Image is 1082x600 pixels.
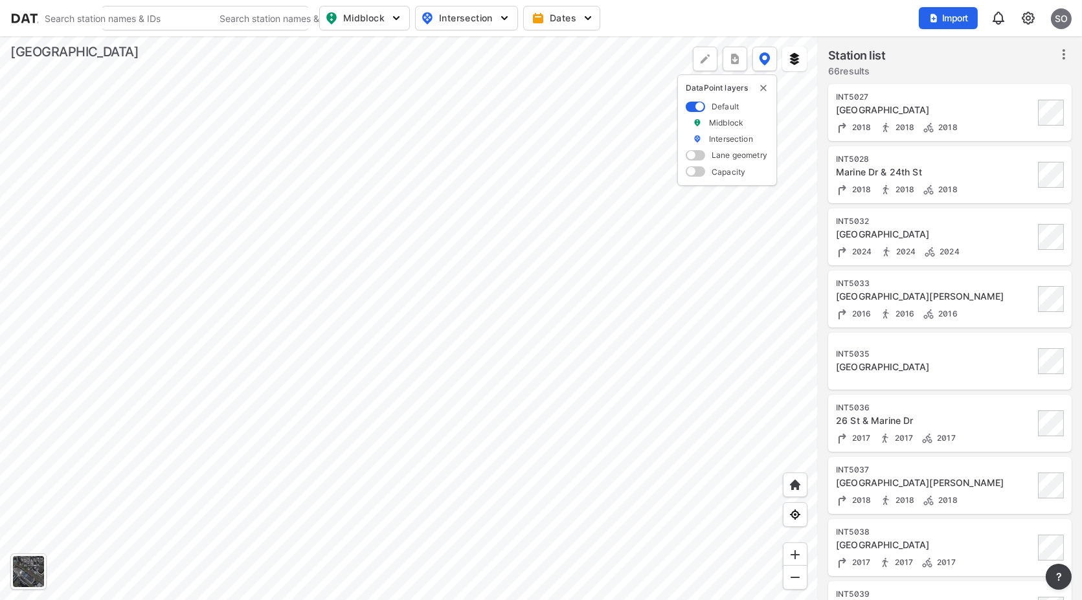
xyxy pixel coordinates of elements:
[836,556,849,569] img: Turning count
[699,52,712,65] img: +Dz8AAAAASUVORK5CYII=
[879,494,892,507] img: Pedestrian count
[836,527,1034,537] div: INT5038
[836,307,849,320] img: Turning count
[849,309,872,318] span: 2016
[849,433,871,443] span: 2017
[836,414,1034,427] div: 26 St & Marine Dr
[879,307,892,320] img: Pedestrian count
[693,47,717,71] div: Polygon tool
[693,133,702,144] img: marker_Intersection.6861001b.svg
[693,117,702,128] img: marker_Midblock.5ba75e30.svg
[415,6,518,30] button: Intersection
[919,7,978,29] button: Import
[1054,569,1064,584] span: ?
[789,548,802,561] img: ZvzfEJKXnyWIrJytrsY285QMwk63cM6Drc+sIAAAAASUVORK5CYII=
[922,494,935,507] img: Bicycle count
[783,472,807,497] div: Home
[879,432,892,445] img: Pedestrian count
[532,12,545,25] img: calendar-gold.39a51dde.svg
[836,290,1034,303] div: 24th St & Haywood Ave
[325,10,401,26] span: Midblock
[879,556,892,569] img: Pedestrian count
[836,403,1034,413] div: INT5036
[523,6,600,30] button: Dates
[789,478,802,491] img: +XpAUvaXAN7GudzAAAAAElFTkSuQmCC
[686,83,769,93] p: DataPoint layers
[935,184,958,194] span: 2018
[782,47,807,71] button: External layers
[828,47,886,65] label: Station list
[935,495,958,505] span: 2018
[390,12,403,25] img: 5YPKRKmlfpI5mqlR8AD95paCi+0kK1fRFDJSaMmawlwaeJcJwk9O2fotCW5ve9gAAAAASUVORK5CYII=
[10,43,139,61] div: [GEOGRAPHIC_DATA]
[892,433,914,443] span: 2017
[38,8,213,28] input: Search
[324,10,339,26] img: map_pin_mid.602f9df1.svg
[892,309,915,318] span: 2016
[836,539,1034,551] div: 27th St & Bellevue Ave
[836,465,1034,475] div: INT5037
[534,12,592,25] span: Dates
[712,166,745,177] label: Capacity
[836,245,849,258] img: Turning count
[783,502,807,527] div: View my location
[10,12,91,25] img: dataPointLogo.9353c09d.svg
[728,52,741,65] img: xqJnZQTG2JQi0x5lvmkeSNbbgIiQD62bqHG8IfrOzanD0FsRdYrij6fAAAAAElFTkSuQmCC
[828,65,886,78] label: 66 results
[922,183,935,196] img: Bicycle count
[991,10,1006,26] img: 8A77J+mXikMhHQAAAAASUVORK5CYII=
[892,557,914,567] span: 2017
[892,495,915,505] span: 2018
[759,52,771,65] img: data-point-layers.37681fc9.svg
[880,245,893,258] img: Pedestrian count
[919,12,984,24] a: Import
[849,495,872,505] span: 2018
[789,508,802,521] img: zeq5HYn9AnE9l6UmnFLPAAAAAElFTkSuQmCC
[723,47,747,71] button: more
[836,216,1034,227] div: INT5032
[923,245,936,258] img: Bicycle count
[1020,10,1036,26] img: cids17cp3yIFEOpj3V8A9qJSH103uA521RftCD4eeui4ksIb+krbm5XvIjxD52OS6NWLn9gAAAAAElFTkSuQmCC
[836,104,1034,117] div: 24th St & Bellevue Ave Lower
[849,122,872,132] span: 2018
[921,432,934,445] img: Bicycle count
[836,476,1034,489] div: 25th St & Haywood Ave
[836,166,1034,179] div: Marine Dr & 24th St
[836,228,1034,241] div: 25th St & Marine Drive
[758,83,769,93] img: close-external-leyer.3061a1c7.svg
[1046,564,1072,590] button: more
[758,83,769,93] button: delete
[10,553,47,590] div: Toggle basemap
[921,556,934,569] img: Bicycle count
[421,10,510,26] span: Intersection
[498,12,511,25] img: 5YPKRKmlfpI5mqlR8AD95paCi+0kK1fRFDJSaMmawlwaeJcJwk9O2fotCW5ve9gAAAAASUVORK5CYII=
[836,432,849,445] img: Turning count
[836,121,849,134] img: Turning count
[934,433,956,443] span: 2017
[892,184,915,194] span: 2018
[935,122,958,132] span: 2018
[836,183,849,196] img: Turning count
[934,557,956,567] span: 2017
[752,47,777,71] button: DataPoint layers
[879,121,892,134] img: Pedestrian count
[712,101,739,112] label: Default
[922,121,935,134] img: Bicycle count
[836,278,1034,289] div: INT5033
[709,117,743,128] label: Midblock
[879,183,892,196] img: Pedestrian count
[922,307,935,320] img: Bicycle count
[1051,8,1072,29] div: SO
[783,565,807,590] div: Zoom out
[836,154,1034,164] div: INT5028
[213,8,388,28] input: Search
[783,542,807,567] div: Zoom in
[849,557,871,567] span: 2017
[709,133,753,144] label: Intersection
[319,6,410,30] button: Midblock
[836,361,1034,373] div: 24th St & Jefferson Ave
[893,247,916,256] span: 2024
[788,52,801,65] img: layers.ee07997e.svg
[929,13,939,23] img: file_add.62c1e8a2.svg
[849,184,872,194] span: 2018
